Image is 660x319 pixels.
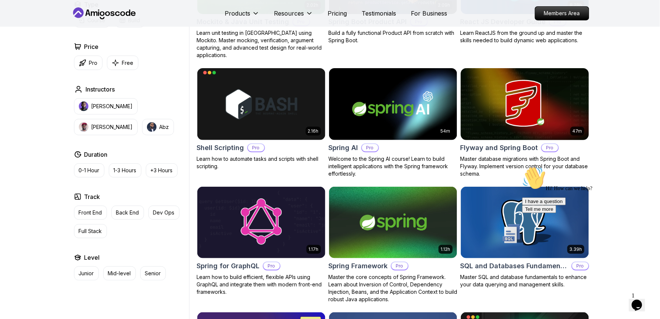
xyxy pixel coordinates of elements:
[329,261,388,271] h2: Spring Framework
[274,9,313,24] button: Resources
[197,68,326,170] a: Shell Scripting card2.16hShell ScriptingProLearn how to automate tasks and scripts with shell scr...
[3,3,136,50] div: 👋Hi! How can we help?I have a questionTell me more
[79,209,102,216] p: Front End
[79,270,94,277] p: Junior
[3,3,27,27] img: :wave:
[146,163,178,177] button: +3 Hours
[79,102,88,111] img: instructor img
[145,270,161,277] p: Senior
[329,68,457,140] img: Spring AI card
[460,273,589,288] p: Master SQL and database fundamentals to enhance your data querying and management skills.
[197,143,244,153] h2: Shell Scripting
[309,246,319,252] p: 1.17h
[108,270,131,277] p: Mid-level
[109,163,141,177] button: 1-3 Hours
[460,155,589,177] p: Master database migrations with Spring Boot and Flyway. Implement version control for your databa...
[79,167,100,174] p: 0-1 Hour
[197,155,326,170] p: Learn how to automate tasks and scripts with shell scripting.
[392,262,408,270] p: Pro
[328,9,347,18] a: Pricing
[89,59,98,67] p: Pro
[629,289,653,312] iframe: chat widget
[411,9,448,18] a: For Business
[84,192,100,201] h2: Track
[197,187,325,259] img: Spring for GraphQL card
[573,128,582,134] p: 47m
[84,42,99,51] h2: Price
[160,123,169,131] p: Abz
[460,186,589,289] a: SQL and Databases Fundamentals card3.39hSQL and Databases FundamentalsProMaster SQL and database ...
[84,253,100,262] h2: Level
[542,144,558,152] p: Pro
[74,224,107,238] button: Full Stack
[197,68,325,140] img: Shell Scripting card
[329,273,458,303] p: Master the core concepts of Spring Framework. Learn about Inversion of Control, Dependency Inject...
[3,22,73,28] span: Hi! How can we help?
[114,167,137,174] p: 1-3 Hours
[329,155,458,177] p: Welcome to the Spring AI course! Learn to build intelligent applications with the Spring framewor...
[329,29,458,44] p: Build a fully functional Product API from scratch with Spring Boot.
[535,6,589,20] a: Members Area
[535,7,589,20] p: Members Area
[329,68,458,177] a: Spring AI card54mSpring AIProWelcome to the Spring AI course! Learn to build intelligent applicat...
[264,262,280,270] p: Pro
[460,68,589,177] a: Flyway and Spring Boot card47mFlyway and Spring BootProMaster database migrations with Spring Boo...
[274,9,304,18] p: Resources
[151,167,173,174] p: +3 Hours
[74,119,138,135] button: instructor img[PERSON_NAME]
[362,144,378,152] p: Pro
[225,9,259,24] button: Products
[142,119,174,135] button: instructor imgAbz
[3,42,37,50] button: Tell me more
[103,266,136,280] button: Mid-level
[329,143,358,153] h2: Spring AI
[460,29,589,44] p: Learn ReactJS from the ground up and master the skills needed to build dynamic web applications.
[91,103,133,110] p: [PERSON_NAME]
[460,143,538,153] h2: Flyway and Spring Boot
[3,34,47,42] button: I have a question
[107,56,138,70] button: Free
[111,206,144,220] button: Back End
[248,144,264,152] p: Pro
[329,186,458,303] a: Spring Framework card1.12hSpring FrameworkProMaster the core concepts of Spring Framework. Learn ...
[91,123,133,131] p: [PERSON_NAME]
[197,186,326,296] a: Spring for GraphQL card1.17hSpring for GraphQLProLearn how to build efficient, flexible APIs usin...
[74,163,104,177] button: 0-1 Hour
[362,9,396,18] a: Testimonials
[74,206,107,220] button: Front End
[197,29,326,59] p: Learn unit testing in [GEOGRAPHIC_DATA] using Mockito. Master mocking, verification, argument cap...
[148,206,180,220] button: Dev Ops
[329,187,457,259] img: Spring Framework card
[441,128,450,134] p: 54m
[441,246,450,252] p: 1.12h
[461,187,589,259] img: SQL and Databases Fundamentals card
[225,9,251,18] p: Products
[84,150,108,159] h2: Duration
[140,266,166,280] button: Senior
[197,273,326,296] p: Learn how to build efficient, flexible APIs using GraphQL and integrate them with modern front-en...
[79,227,102,235] p: Full Stack
[197,261,260,271] h2: Spring for GraphQL
[74,266,99,280] button: Junior
[308,128,319,134] p: 2.16h
[153,209,175,216] p: Dev Ops
[460,261,569,271] h2: SQL and Databases Fundamentals
[519,163,653,286] iframe: chat widget
[122,59,134,67] p: Free
[147,122,157,132] img: instructor img
[79,122,88,132] img: instructor img
[116,209,139,216] p: Back End
[86,85,115,94] h2: Instructors
[458,66,592,142] img: Flyway and Spring Boot card
[74,98,138,114] button: instructor img[PERSON_NAME]
[74,56,103,70] button: Pro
